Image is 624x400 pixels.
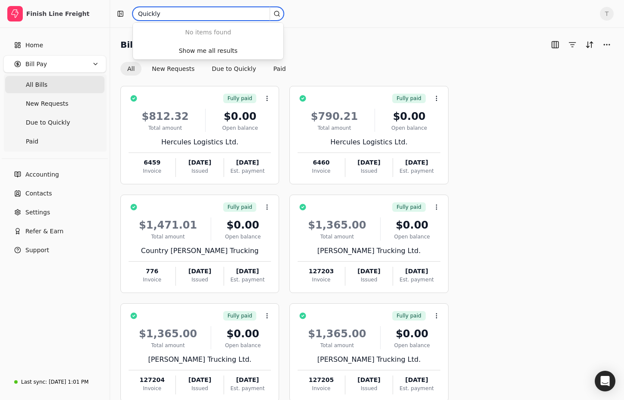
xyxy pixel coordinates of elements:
div: Invoice [298,276,344,284]
div: Show me all results [179,46,238,55]
span: Refer & Earn [25,227,64,236]
div: [DATE] [393,376,440,385]
div: 6460 [298,158,344,167]
div: 127204 [129,376,175,385]
div: Total amount [298,342,376,349]
div: Hercules Logistics Ltd. [298,137,440,147]
div: Issued [176,385,223,392]
div: [DATE] [176,376,223,385]
div: Issued [345,385,393,392]
a: Settings [3,204,106,221]
div: Open balance [384,342,440,349]
div: Est. payment [393,385,440,392]
a: Home [3,37,106,54]
a: Paid [5,133,105,150]
div: $1,471.01 [129,217,207,233]
div: Open balance [384,233,440,241]
div: $0.00 [215,217,271,233]
div: Open balance [378,124,440,132]
div: [DATE] [176,267,223,276]
input: Search [132,7,284,21]
div: Issued [345,167,393,175]
div: Total amount [298,233,376,241]
div: [PERSON_NAME] Trucking Ltd. [129,354,271,365]
div: 127203 [298,267,344,276]
div: $0.00 [209,109,271,124]
div: $0.00 [384,326,440,342]
div: Suggestions [133,23,283,42]
span: Fully paid [397,95,421,102]
span: New Requests [26,99,68,108]
div: 127205 [298,376,344,385]
div: $1,365.00 [298,326,376,342]
div: $812.32 [129,109,202,124]
div: Invoice [129,385,175,392]
div: Country [PERSON_NAME] Trucking [129,246,271,256]
button: More [600,38,614,52]
div: Invoice [298,385,344,392]
span: Due to Quickly [26,118,70,127]
button: All [120,62,141,76]
span: All Bills [26,80,47,89]
div: Last sync: [21,378,47,386]
h2: Bill Pay [120,38,156,52]
div: Est. payment [224,276,271,284]
span: Contacts [25,189,52,198]
span: Fully paid [397,203,421,211]
span: Accounting [25,170,59,179]
div: Total amount [129,233,207,241]
span: Home [25,41,43,50]
div: $790.21 [298,109,371,124]
div: Est. payment [224,167,271,175]
div: Issued [345,276,393,284]
div: No items found [133,23,283,42]
div: Invoice filter options [120,62,293,76]
div: Est. payment [393,167,440,175]
span: Bill Pay [25,60,47,69]
div: [DATE] [176,158,223,167]
span: Settings [25,208,50,217]
div: 776 [129,267,175,276]
div: Invoice [129,276,175,284]
div: Est. payment [393,276,440,284]
div: $0.00 [384,217,440,233]
a: Due to Quickly [5,114,105,131]
button: Show me all results [135,44,282,58]
div: Finish Line Freight [26,9,102,18]
button: Sort [583,38,596,52]
div: $0.00 [215,326,271,342]
button: T [600,7,614,21]
div: [DATE] [345,376,393,385]
div: [DATE] [345,267,393,276]
div: [PERSON_NAME] Trucking Ltd. [298,354,440,365]
span: Fully paid [227,95,252,102]
span: Fully paid [227,312,252,320]
div: Open balance [209,124,271,132]
div: Invoice [298,167,344,175]
span: Paid [26,137,38,146]
span: Fully paid [227,203,252,211]
div: Total amount [298,124,371,132]
button: New Requests [145,62,201,76]
div: $1,365.00 [129,326,207,342]
button: Paid [267,62,293,76]
div: $0.00 [378,109,440,124]
button: Support [3,241,106,259]
div: [DATE] [345,158,393,167]
a: Last sync:[DATE] 1:01 PM [3,374,106,390]
a: New Requests [5,95,105,112]
div: [PERSON_NAME] Trucking Ltd. [298,246,440,256]
span: Fully paid [397,312,421,320]
div: Hercules Logistics Ltd. [129,137,271,147]
div: Invoice [129,167,175,175]
div: [DATE] [224,267,271,276]
div: [DATE] [393,267,440,276]
div: Issued [176,276,223,284]
span: Support [25,246,49,255]
div: Total amount [129,342,207,349]
div: Open Intercom Messenger [595,371,615,391]
a: Contacts [3,185,106,202]
div: Issued [176,167,223,175]
div: 6459 [129,158,175,167]
a: Accounting [3,166,106,183]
